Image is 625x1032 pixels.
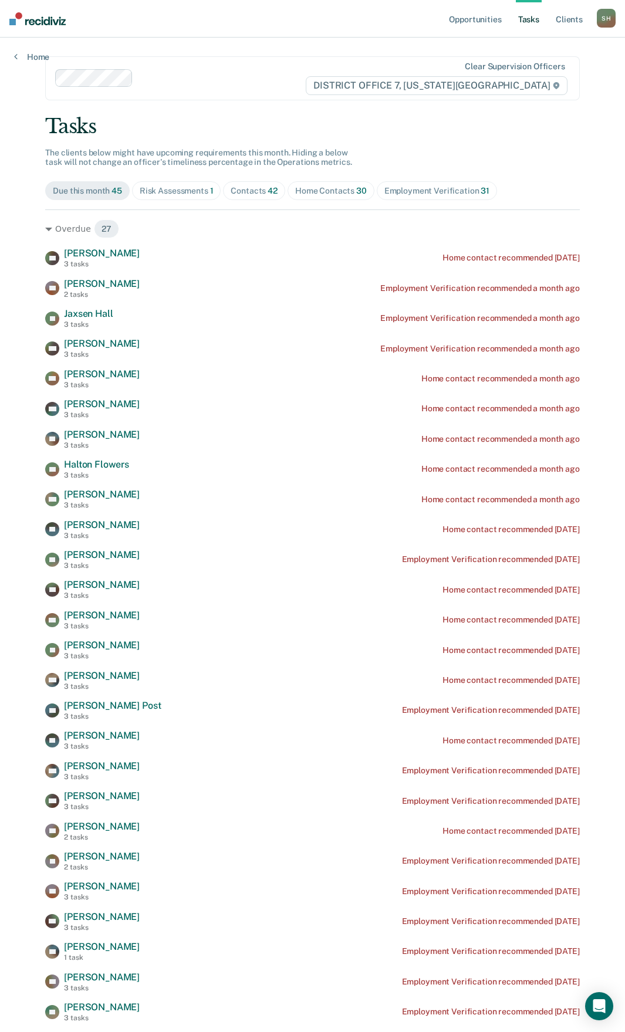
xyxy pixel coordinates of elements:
[442,525,580,534] div: Home contact recommended [DATE]
[64,441,140,449] div: 3 tasks
[64,833,140,841] div: 2 tasks
[64,471,129,479] div: 3 tasks
[402,554,580,564] div: Employment Verification recommended [DATE]
[402,1007,580,1017] div: Employment Verification recommended [DATE]
[442,585,580,595] div: Home contact recommended [DATE]
[402,977,580,987] div: Employment Verification recommended [DATE]
[64,700,161,711] span: [PERSON_NAME] Post
[384,186,489,196] div: Employment Verification
[421,404,580,414] div: Home contact recommended a month ago
[64,561,140,570] div: 3 tasks
[402,916,580,926] div: Employment Verification recommended [DATE]
[140,186,214,196] div: Risk Assessments
[64,532,140,540] div: 3 tasks
[442,615,580,625] div: Home contact recommended [DATE]
[64,953,140,962] div: 1 task
[442,645,580,655] div: Home contact recommended [DATE]
[45,114,580,138] div: Tasks
[64,682,140,691] div: 3 tasks
[64,519,140,530] span: [PERSON_NAME]
[94,219,119,238] span: 27
[64,489,140,500] span: [PERSON_NAME]
[268,186,278,195] span: 42
[64,549,140,560] span: [PERSON_NAME]
[64,278,140,289] span: [PERSON_NAME]
[210,186,214,195] span: 1
[597,9,616,28] button: SH
[64,320,113,329] div: 3 tasks
[64,308,113,319] span: Jaxsen Hall
[421,495,580,505] div: Home contact recommended a month ago
[64,652,140,660] div: 3 tasks
[64,742,140,750] div: 3 tasks
[14,52,49,62] a: Home
[64,773,140,781] div: 3 tasks
[64,881,140,892] span: [PERSON_NAME]
[442,736,580,746] div: Home contact recommended [DATE]
[64,911,140,922] span: [PERSON_NAME]
[402,705,580,715] div: Employment Verification recommended [DATE]
[9,12,66,25] img: Recidiviz
[402,856,580,866] div: Employment Verification recommended [DATE]
[64,1014,140,1022] div: 3 tasks
[64,338,140,349] span: [PERSON_NAME]
[64,821,140,832] span: [PERSON_NAME]
[402,946,580,956] div: Employment Verification recommended [DATE]
[45,219,580,238] div: Overdue 27
[64,368,140,380] span: [PERSON_NAME]
[306,76,567,95] span: DISTRICT OFFICE 7, [US_STATE][GEOGRAPHIC_DATA]
[64,863,140,871] div: 2 tasks
[64,639,140,651] span: [PERSON_NAME]
[64,429,140,440] span: [PERSON_NAME]
[64,350,140,358] div: 3 tasks
[442,253,580,263] div: Home contact recommended [DATE]
[402,886,580,896] div: Employment Verification recommended [DATE]
[295,186,367,196] div: Home Contacts
[64,893,140,901] div: 3 tasks
[64,260,140,268] div: 3 tasks
[481,186,489,195] span: 31
[421,374,580,384] div: Home contact recommended a month ago
[64,760,140,772] span: [PERSON_NAME]
[64,501,140,509] div: 3 tasks
[64,411,140,419] div: 3 tasks
[402,796,580,806] div: Employment Verification recommended [DATE]
[380,283,579,293] div: Employment Verification recommended a month ago
[64,984,140,992] div: 3 tasks
[421,434,580,444] div: Home contact recommended a month ago
[112,186,122,195] span: 45
[465,62,565,72] div: Clear supervision officers
[64,730,140,741] span: [PERSON_NAME]
[64,622,140,630] div: 3 tasks
[442,826,580,836] div: Home contact recommended [DATE]
[64,398,140,410] span: [PERSON_NAME]
[64,381,140,389] div: 3 tasks
[45,148,352,167] span: The clients below might have upcoming requirements this month. Hiding a below task will not chang...
[380,344,579,354] div: Employment Verification recommended a month ago
[64,803,140,811] div: 3 tasks
[64,248,140,259] span: [PERSON_NAME]
[421,464,580,474] div: Home contact recommended a month ago
[64,972,140,983] span: [PERSON_NAME]
[64,579,140,590] span: [PERSON_NAME]
[442,675,580,685] div: Home contact recommended [DATE]
[64,712,161,720] div: 3 tasks
[64,591,140,600] div: 3 tasks
[597,9,616,28] div: S H
[402,766,580,776] div: Employment Verification recommended [DATE]
[585,992,613,1020] div: Open Intercom Messenger
[64,790,140,801] span: [PERSON_NAME]
[64,941,140,952] span: [PERSON_NAME]
[64,459,129,470] span: Halton Flowers
[64,670,140,681] span: [PERSON_NAME]
[64,851,140,862] span: [PERSON_NAME]
[64,923,140,932] div: 3 tasks
[53,186,122,196] div: Due this month
[231,186,278,196] div: Contacts
[64,290,140,299] div: 2 tasks
[64,610,140,621] span: [PERSON_NAME]
[356,186,367,195] span: 30
[64,1001,140,1013] span: [PERSON_NAME]
[380,313,579,323] div: Employment Verification recommended a month ago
